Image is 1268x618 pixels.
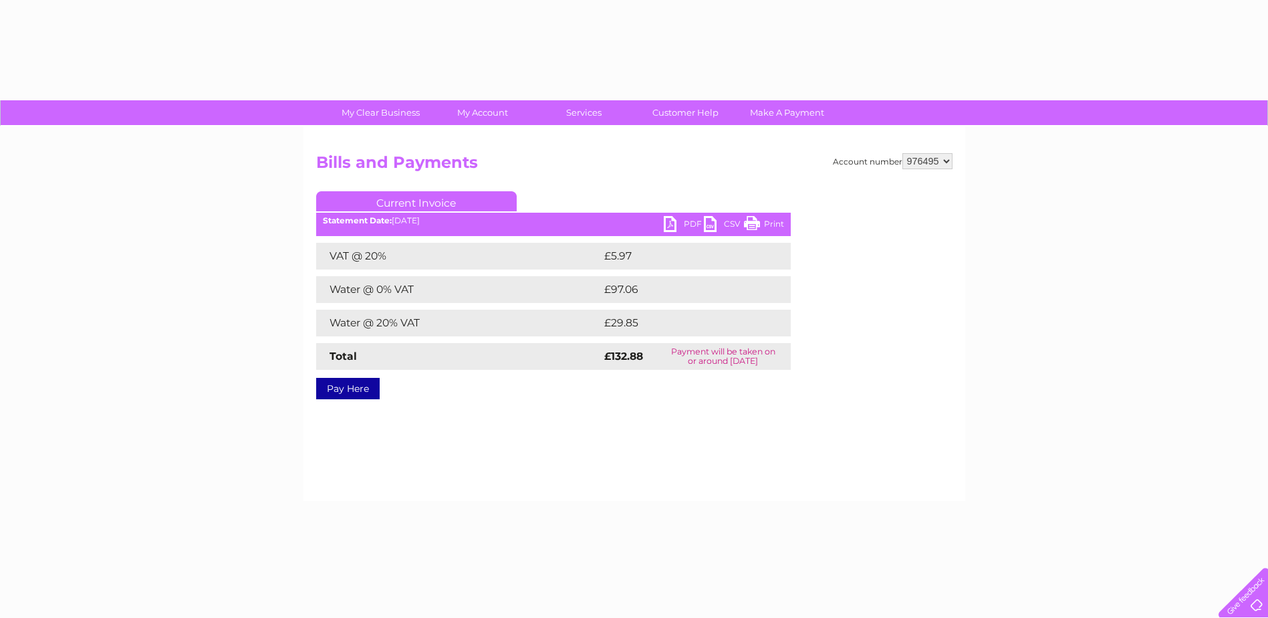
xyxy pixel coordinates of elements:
[316,191,517,211] a: Current Invoice
[601,310,764,336] td: £29.85
[326,100,436,125] a: My Clear Business
[630,100,741,125] a: Customer Help
[330,350,357,363] strong: Total
[316,378,380,399] a: Pay Here
[316,216,791,225] div: [DATE]
[744,216,784,235] a: Print
[833,153,953,169] div: Account number
[664,216,704,235] a: PDF
[601,243,759,270] td: £5.97
[427,100,537,125] a: My Account
[316,276,601,303] td: Water @ 0% VAT
[704,216,744,235] a: CSV
[529,100,639,125] a: Services
[316,153,953,179] h2: Bills and Payments
[656,343,790,370] td: Payment will be taken on or around [DATE]
[316,243,601,270] td: VAT @ 20%
[604,350,643,363] strong: £132.88
[601,276,764,303] td: £97.06
[732,100,842,125] a: Make A Payment
[323,215,392,225] b: Statement Date:
[316,310,601,336] td: Water @ 20% VAT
